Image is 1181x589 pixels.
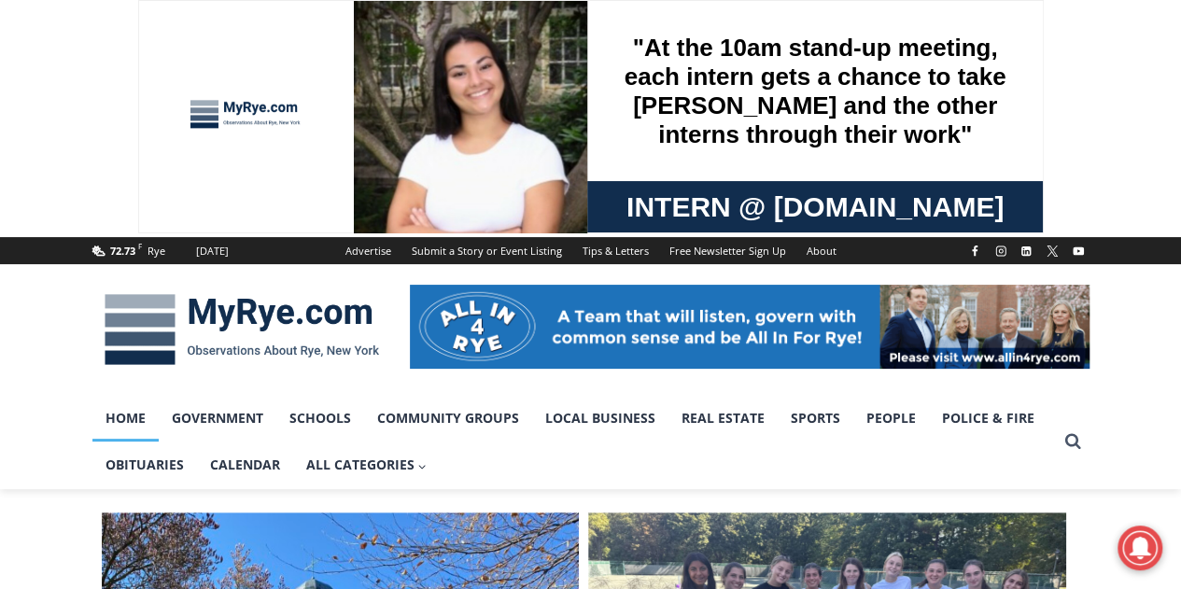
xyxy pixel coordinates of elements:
a: People [853,395,929,442]
img: MyRye.com [92,281,391,378]
a: Calendar [197,442,293,488]
a: Police & Fire [929,395,1047,442]
div: unique DIY crafts [196,55,270,153]
a: Intern @ [DOMAIN_NAME] [449,181,905,232]
span: F [138,241,142,251]
div: "At the 10am stand-up meeting, each intern gets a chance to take [PERSON_NAME] and the other inte... [471,1,882,181]
img: All in for Rye [410,285,1090,369]
button: View Search Form [1056,425,1090,458]
a: Schools [276,395,364,442]
div: 5 [196,158,204,176]
h4: [PERSON_NAME] Read Sanctuary Fall Fest: [DATE] [15,188,248,231]
div: / [209,158,214,176]
a: Community Groups [364,395,532,442]
div: 6 [218,158,227,176]
a: [PERSON_NAME] Read Sanctuary Fall Fest: [DATE] [1,186,279,232]
a: YouTube [1067,240,1090,262]
a: Submit a Story or Event Listing [401,237,572,264]
a: Local Business [532,395,668,442]
a: Sports [778,395,853,442]
div: Rye [148,243,165,259]
span: 72.73 [110,244,135,258]
nav: Primary Navigation [92,395,1056,489]
a: Instagram [990,240,1012,262]
a: Advertise [335,237,401,264]
a: Obituaries [92,442,197,488]
a: Real Estate [668,395,778,442]
nav: Secondary Navigation [335,237,847,264]
a: Tips & Letters [572,237,659,264]
div: [DATE] [196,243,229,259]
button: Child menu of All Categories [293,442,441,488]
a: Linkedin [1015,240,1037,262]
a: Home [92,395,159,442]
a: Free Newsletter Sign Up [659,237,796,264]
a: Facebook [963,240,986,262]
a: X [1041,240,1063,262]
a: About [796,237,847,264]
a: Government [159,395,276,442]
span: Intern @ [DOMAIN_NAME] [488,186,865,228]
